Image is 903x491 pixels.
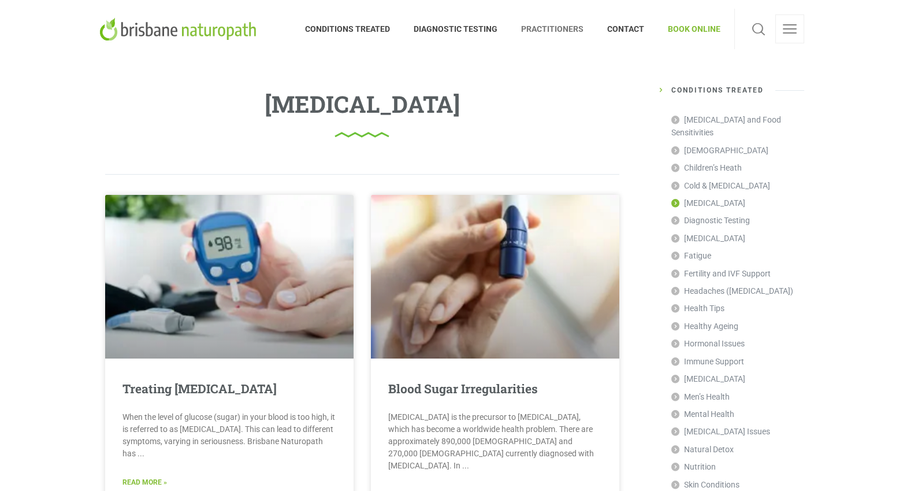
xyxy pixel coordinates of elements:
[671,441,734,458] a: Natural Detox
[122,381,277,397] a: Treating [MEDICAL_DATA]
[671,388,730,405] a: Men’s Health
[671,318,738,335] a: Healthy Ageing
[671,247,711,264] a: Fatigue
[122,411,336,460] p: When the level of glucose (sugar) in your blood is too high, it is referred to as [MEDICAL_DATA]....
[671,282,793,300] a: Headaches ([MEDICAL_DATA])
[671,111,804,142] a: [MEDICAL_DATA] and Food Sensitivities
[305,20,402,38] span: CONDITIONS TREATED
[671,177,770,194] a: Cold & [MEDICAL_DATA]
[671,194,745,212] a: [MEDICAL_DATA]
[656,9,720,49] a: BOOK ONLINE
[402,20,510,38] span: DIAGNOSTIC TESTING
[656,20,720,38] span: BOOK ONLINE
[99,17,261,40] img: Brisbane Naturopath
[596,20,656,38] span: CONTACT
[122,477,167,488] a: Read More »
[671,142,768,159] a: [DEMOGRAPHIC_DATA]
[671,300,724,317] a: Health Tips
[402,9,510,49] a: DIAGNOSTIC TESTING
[671,335,745,352] a: Hormonal Issues
[671,405,734,423] a: Mental Health
[388,411,602,472] p: [MEDICAL_DATA] is the precursor to [MEDICAL_DATA], which has become a worldwide health problem. T...
[749,14,768,43] a: Search
[99,9,261,49] a: Brisbane Naturopath
[510,9,596,49] a: PRACTITIONERS
[671,458,716,475] a: Nutrition
[596,9,656,49] a: CONTACT
[671,265,771,282] a: Fertility and IVF Support
[671,353,744,370] a: Immune Support
[671,370,745,387] a: [MEDICAL_DATA]
[671,212,750,229] a: Diagnostic Testing
[305,9,402,49] a: CONDITIONS TREATED
[660,87,804,102] h5: Conditions Treated
[105,195,354,359] a: Hyperglycemia Treatment
[671,423,770,440] a: [MEDICAL_DATA] Issues
[388,381,538,397] a: Blood Sugar Irregularities
[671,230,745,247] a: [MEDICAL_DATA]
[510,20,596,38] span: PRACTITIONERS
[105,93,619,116] h1: [MEDICAL_DATA]
[671,159,742,176] a: Children’s Heath
[371,195,619,359] a: Blood Sugar Irregularities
